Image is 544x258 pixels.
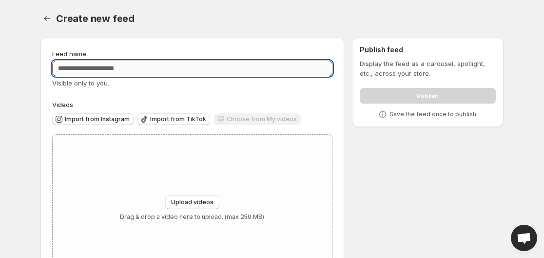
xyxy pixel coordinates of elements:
[52,113,134,125] button: Import from Instagram
[360,45,496,55] h2: Publish feed
[360,59,496,78] p: Display the feed as a carousel, spotlight, etc., across your store.
[52,79,109,87] span: Visible only to you.
[389,110,478,118] p: Save the feed once to publish.
[171,198,214,206] span: Upload videos
[511,225,537,251] a: Open chat
[150,115,206,123] span: Import from TikTok
[40,12,54,25] button: Settings
[52,50,86,58] span: Feed name
[52,101,73,108] span: Videos
[137,113,210,125] button: Import from TikTok
[56,13,135,24] span: Create new feed
[120,213,264,221] p: Drag & drop a video here to upload. (max 250 MB)
[165,195,219,209] button: Upload videos
[65,115,130,123] span: Import from Instagram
